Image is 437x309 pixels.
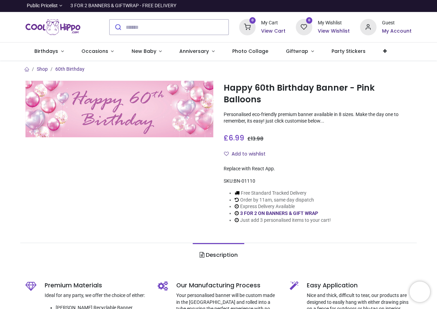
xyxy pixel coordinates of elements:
[171,43,224,60] a: Anniversary
[123,43,171,60] a: New Baby
[235,203,331,210] li: Express Delivery Available
[286,48,308,55] span: Giftwrap
[235,197,331,204] li: Order by 11am, same day dispatch
[72,43,123,60] a: Occasions
[34,48,58,55] span: Birthdays
[224,178,412,185] div: SKU:
[277,43,323,60] a: Giftwrap
[224,165,412,172] div: Replace with React App.
[267,2,412,9] iframe: Customer reviews powered by Trustpilot
[240,210,318,216] a: 3 FOR 2 ON BANNERS & GIFT WRAP
[176,281,279,290] h5: Our Manufacturing Process
[410,282,430,302] iframe: Brevo live chat
[179,48,209,55] span: Anniversary
[224,111,412,125] p: Personalised eco-friendly premium banner available in 8 sizes. Make the day one to remember, its ...
[235,190,331,197] li: Free Standard Tracked Delivery
[110,20,126,35] button: Submit
[234,178,255,184] span: BN-01110
[224,148,271,160] button: Add to wishlistAdd to wishlist
[261,28,285,35] a: View Cart
[45,292,147,299] p: Ideal for any party, we offer the choice of either:
[332,48,366,55] span: Party Stickers
[228,133,244,143] span: 6.99
[224,151,229,156] i: Add to wishlist
[318,28,350,35] a: View Wishlist
[25,2,62,9] a: Public Pricelist
[25,81,213,137] img: Happy 60th Birthday Banner - Pink Balloons
[249,17,256,24] sup: 0
[27,2,58,9] span: Public Pricelist
[307,281,411,290] h5: Easy Application
[306,17,313,24] sup: 0
[235,217,331,224] li: Just add 3 personalised items to your cart!
[261,20,285,26] div: My Cart
[247,135,264,142] span: £
[251,135,264,142] span: 13.98
[232,48,268,55] span: Photo Collage
[132,48,156,55] span: New Baby
[239,24,256,30] a: 0
[296,24,312,30] a: 0
[224,82,412,106] h1: Happy 60th Birthday Banner - Pink Balloons
[70,2,176,9] div: 3 FOR 2 BANNERS & GIFTWRAP - FREE DELIVERY
[193,243,244,267] a: Description
[81,48,108,55] span: Occasions
[318,20,350,26] div: My Wishlist
[25,18,80,37] img: Cool Hippo
[37,66,48,72] a: Shop
[224,133,244,143] span: £
[382,20,412,26] div: Guest
[25,18,80,37] a: Logo of Cool Hippo
[45,281,147,290] h5: Premium Materials
[25,43,72,60] a: Birthdays
[55,66,85,72] a: 60th Birthday
[382,28,412,35] a: My Account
